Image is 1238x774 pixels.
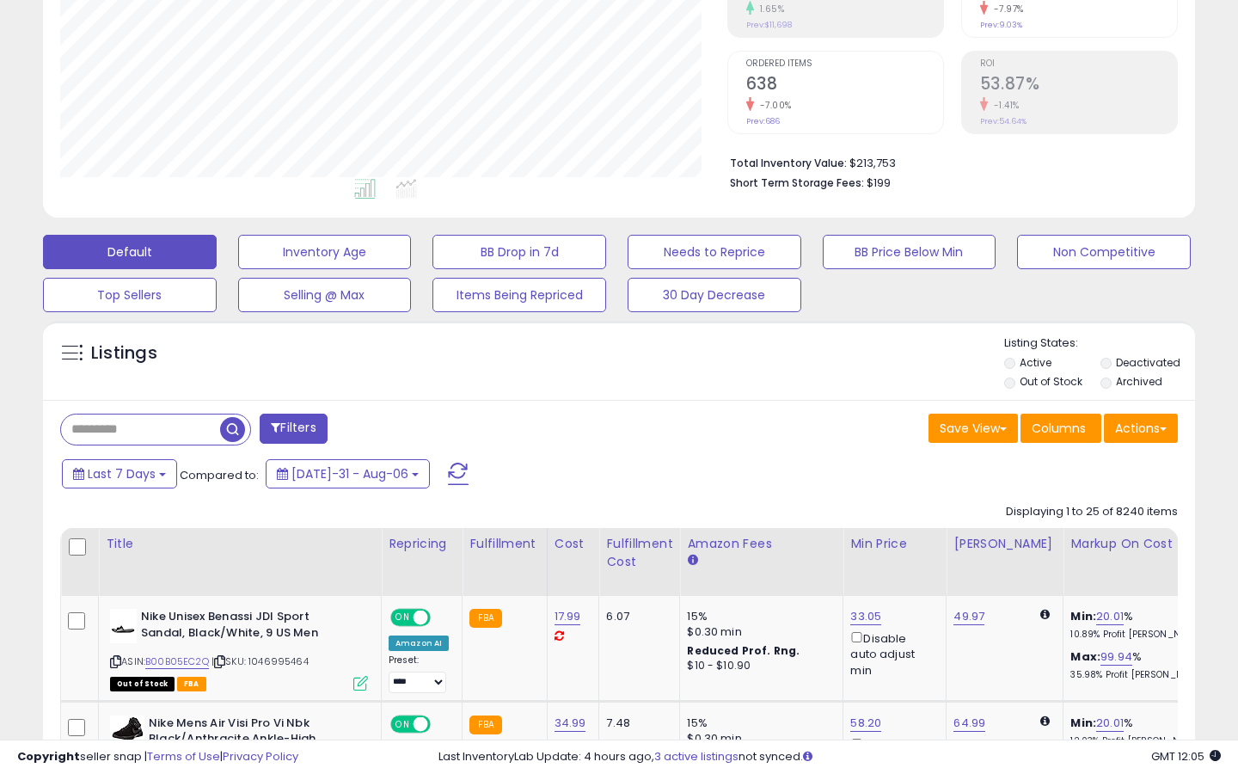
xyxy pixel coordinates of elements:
[980,116,1027,126] small: Prev: 54.64%
[1070,715,1096,731] b: Min:
[389,636,449,651] div: Amazon AI
[392,611,414,625] span: ON
[211,654,309,668] span: | SKU: 1046995464
[43,235,217,269] button: Default
[687,609,830,624] div: 15%
[687,659,830,673] div: $10 - $10.90
[980,20,1022,30] small: Prev: 9.03%
[106,535,374,553] div: Title
[1020,374,1082,389] label: Out of Stock
[606,609,666,624] div: 6.07
[730,175,864,190] b: Short Term Storage Fees:
[17,749,298,765] div: seller snap | |
[291,465,408,482] span: [DATE]-31 - Aug-06
[145,654,209,669] a: B00B05EC2Q
[469,716,501,734] small: FBA
[1070,669,1213,681] p: 35.98% Profit [PERSON_NAME]
[980,59,1177,69] span: ROI
[754,3,785,15] small: 1.65%
[953,608,984,625] a: 49.97
[953,715,985,732] a: 64.99
[469,609,501,628] small: FBA
[1070,608,1096,624] b: Min:
[1151,748,1221,765] span: 2025-08-14 12:05 GMT
[1116,374,1162,389] label: Archived
[1100,648,1132,666] a: 99.94
[606,535,672,571] div: Fulfillment Cost
[730,156,847,170] b: Total Inventory Value:
[687,553,697,568] small: Amazon Fees.
[1070,649,1213,681] div: %
[1063,528,1227,596] th: The percentage added to the cost of goods (COGS) that forms the calculator for Min & Max prices.
[149,716,358,768] b: Nike Mens Air Visi Pro Vi Nbk Black/Anthracite Ankle-High Nubuck Basketball Shoe - 10M
[654,748,739,765] a: 3 active listings
[238,235,412,269] button: Inventory Age
[389,654,449,693] div: Preset:
[91,341,157,365] h5: Listings
[260,414,327,444] button: Filters
[147,748,220,765] a: Terms of Use
[850,715,881,732] a: 58.20
[1096,608,1124,625] a: 20.01
[1070,629,1213,641] p: 10.89% Profit [PERSON_NAME]
[929,414,1018,443] button: Save View
[730,151,1165,172] li: $213,753
[432,278,606,312] button: Items Being Repriced
[687,716,830,731] div: 15%
[266,459,430,488] button: [DATE]-31 - Aug-06
[687,624,830,640] div: $0.30 min
[867,175,891,191] span: $199
[1104,414,1178,443] button: Actions
[389,535,455,553] div: Repricing
[110,716,144,741] img: 41yk2af1hzL._SL40_.jpg
[1070,716,1213,747] div: %
[392,716,414,731] span: ON
[555,535,592,553] div: Cost
[746,59,943,69] span: Ordered Items
[850,608,881,625] a: 33.05
[988,99,1020,112] small: -1.41%
[1017,235,1191,269] button: Non Competitive
[953,535,1056,553] div: [PERSON_NAME]
[238,278,412,312] button: Selling @ Max
[823,235,996,269] button: BB Price Below Min
[1070,648,1100,665] b: Max:
[555,608,581,625] a: 17.99
[428,611,456,625] span: OFF
[88,465,156,482] span: Last 7 Days
[746,20,792,30] small: Prev: $11,698
[1006,504,1178,520] div: Displaying 1 to 25 of 8240 items
[555,715,586,732] a: 34.99
[1096,715,1124,732] a: 20.01
[850,535,939,553] div: Min Price
[438,749,1221,765] div: Last InventoryLab Update: 4 hours ago, not synced.
[687,535,836,553] div: Amazon Fees
[110,677,175,691] span: All listings that are currently out of stock and unavailable for purchase on Amazon
[980,74,1177,97] h2: 53.87%
[110,609,368,689] div: ASIN:
[223,748,298,765] a: Privacy Policy
[1020,355,1051,370] label: Active
[1070,535,1219,553] div: Markup on Cost
[1116,355,1180,370] label: Deactivated
[746,74,943,97] h2: 638
[1070,609,1213,641] div: %
[469,535,539,553] div: Fulfillment
[850,629,933,679] div: Disable auto adjust min
[628,278,801,312] button: 30 Day Decrease
[1020,414,1101,443] button: Columns
[43,278,217,312] button: Top Sellers
[141,609,350,645] b: Nike Unisex Benassi JDI Sport Sandal, Black/White, 9 US Men
[988,3,1024,15] small: -7.97%
[606,716,666,731] div: 7.48
[110,609,137,643] img: 31eOqQjigOL._SL40_.jpg
[754,99,792,112] small: -7.00%
[432,235,606,269] button: BB Drop in 7d
[62,459,177,488] button: Last 7 Days
[180,467,259,483] span: Compared to:
[1032,420,1086,437] span: Columns
[687,643,800,658] b: Reduced Prof. Rng.
[177,677,206,691] span: FBA
[17,748,80,765] strong: Copyright
[1004,335,1196,352] p: Listing States:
